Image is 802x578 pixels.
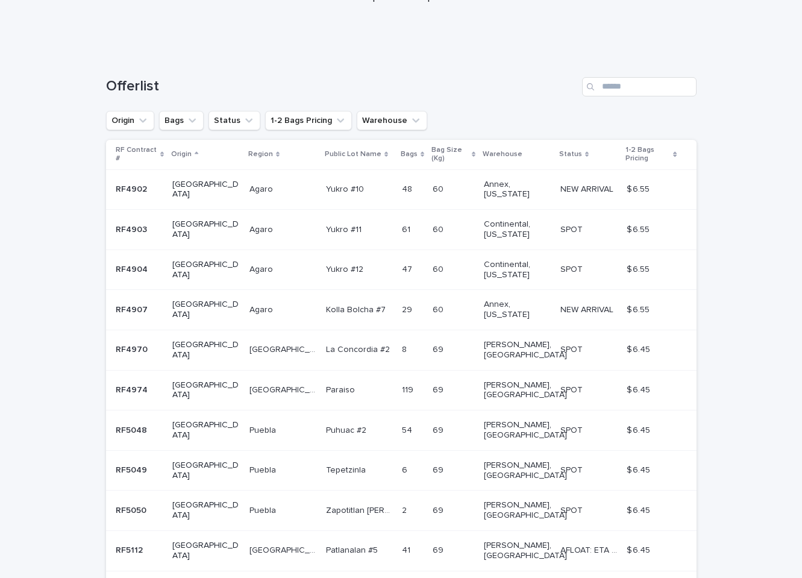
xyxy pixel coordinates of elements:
[560,543,619,556] p: AFLOAT: ETA 08-20-2025
[560,342,585,355] p: SPOT
[249,342,319,355] p: [GEOGRAPHIC_DATA]
[106,530,697,571] tr: RF5112RF5112 [GEOGRAPHIC_DATA][GEOGRAPHIC_DATA][GEOGRAPHIC_DATA] Patlanalan #5Patlanalan #5 4141 ...
[582,77,697,96] input: Search
[106,290,697,330] tr: RF4907RF4907 [GEOGRAPHIC_DATA]AgaroAgaro Kolla Bolcha #7Kolla Bolcha #7 2929 6060 Annex, [US_STAT...
[560,182,616,195] p: NEW ARRIVAL
[265,111,352,130] button: 1-2 Bags Pricing
[116,262,150,275] p: RF4904
[172,340,239,360] p: [GEOGRAPHIC_DATA]
[172,219,239,240] p: [GEOGRAPHIC_DATA]
[402,423,415,436] p: 54
[172,420,239,441] p: [GEOGRAPHIC_DATA]
[560,303,616,315] p: NEW ARRIVAL
[326,262,366,275] p: Yukro #12
[326,182,366,195] p: Yukro #10
[402,262,415,275] p: 47
[627,543,653,556] p: $ 6.45
[433,222,446,235] p: 60
[560,262,585,275] p: SPOT
[627,503,653,516] p: $ 6.45
[401,148,418,161] p: Bags
[433,463,446,476] p: 69
[402,463,410,476] p: 6
[116,383,150,395] p: RF4974
[402,383,416,395] p: 119
[106,250,697,290] tr: RF4904RF4904 [GEOGRAPHIC_DATA]AgaroAgaro Yukro #12Yukro #12 4747 6060 Continental, [US_STATE] SPO...
[627,303,652,315] p: $ 6.55
[431,143,468,166] p: Bag Size (Kg)
[627,222,652,235] p: $ 6.55
[172,300,239,320] p: [GEOGRAPHIC_DATA]
[172,380,239,401] p: [GEOGRAPHIC_DATA]
[483,148,522,161] p: Warehouse
[560,503,585,516] p: SPOT
[627,383,653,395] p: $ 6.45
[326,303,388,315] p: Kolla Bolcha #7
[402,503,409,516] p: 2
[116,463,149,476] p: RF5049
[106,210,697,250] tr: RF4903RF4903 [GEOGRAPHIC_DATA]AgaroAgaro Yukro #11Yukro #11 6161 6060 Continental, [US_STATE] SPO...
[249,383,319,395] p: [GEOGRAPHIC_DATA]
[249,303,275,315] p: Agaro
[560,222,585,235] p: SPOT
[627,342,653,355] p: $ 6.45
[357,111,427,130] button: Warehouse
[249,222,275,235] p: Agaro
[172,180,239,200] p: [GEOGRAPHIC_DATA]
[433,342,446,355] p: 69
[172,541,239,561] p: [GEOGRAPHIC_DATA]
[326,383,357,395] p: Paraiso
[560,423,585,436] p: SPOT
[116,543,145,556] p: RF5112
[116,143,158,166] p: RF Contract #
[625,143,670,166] p: 1-2 Bags Pricing
[116,182,149,195] p: RF4902
[249,463,278,476] p: Puebla
[106,78,577,95] h1: Offerlist
[249,182,275,195] p: Agaro
[627,463,653,476] p: $ 6.45
[116,342,150,355] p: RF4970
[433,503,446,516] p: 69
[433,423,446,436] p: 69
[116,222,149,235] p: RF4903
[106,450,697,491] tr: RF5049RF5049 [GEOGRAPHIC_DATA]PueblaPuebla TepetzinlaTepetzinla 66 6969 [PERSON_NAME], [GEOGRAPHI...
[106,330,697,370] tr: RF4970RF4970 [GEOGRAPHIC_DATA][GEOGRAPHIC_DATA][GEOGRAPHIC_DATA] La Concordia #2La Concordia #2 8...
[433,303,446,315] p: 60
[627,262,652,275] p: $ 6.55
[627,182,652,195] p: $ 6.55
[326,503,395,516] p: Zapotitlan de Mendez
[402,543,413,556] p: 41
[402,182,415,195] p: 48
[159,111,204,130] button: Bags
[116,303,150,315] p: RF4907
[325,148,381,161] p: Public Lot Name
[106,111,154,130] button: Origin
[172,460,239,481] p: [GEOGRAPHIC_DATA]
[171,148,192,161] p: Origin
[106,491,697,531] tr: RF5050RF5050 [GEOGRAPHIC_DATA]PueblaPuebla Zapotitlan [PERSON_NAME]Zapotitlan [PERSON_NAME] 22 69...
[402,342,409,355] p: 8
[249,503,278,516] p: Puebla
[326,342,392,355] p: La Concordia #2
[627,423,653,436] p: $ 6.45
[172,260,239,280] p: [GEOGRAPHIC_DATA]
[326,543,380,556] p: Patlanalan #5
[433,543,446,556] p: 69
[116,423,149,436] p: RF5048
[326,222,364,235] p: Yukro #11
[560,463,585,476] p: SPOT
[249,543,319,556] p: [GEOGRAPHIC_DATA]
[106,410,697,451] tr: RF5048RF5048 [GEOGRAPHIC_DATA]PueblaPuebla Puhuac #2Puhuac #2 5454 6969 [PERSON_NAME], [GEOGRAPHI...
[326,463,368,476] p: Tepetzinla
[208,111,260,130] button: Status
[172,500,239,521] p: [GEOGRAPHIC_DATA]
[249,262,275,275] p: Agaro
[248,148,273,161] p: Region
[106,169,697,210] tr: RF4902RF4902 [GEOGRAPHIC_DATA]AgaroAgaro Yukro #10Yukro #10 4848 6060 Annex, [US_STATE] NEW ARRIV...
[106,370,697,410] tr: RF4974RF4974 [GEOGRAPHIC_DATA][GEOGRAPHIC_DATA][GEOGRAPHIC_DATA] ParaisoParaiso 119119 6969 [PERS...
[249,423,278,436] p: Puebla
[402,222,413,235] p: 61
[560,383,585,395] p: SPOT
